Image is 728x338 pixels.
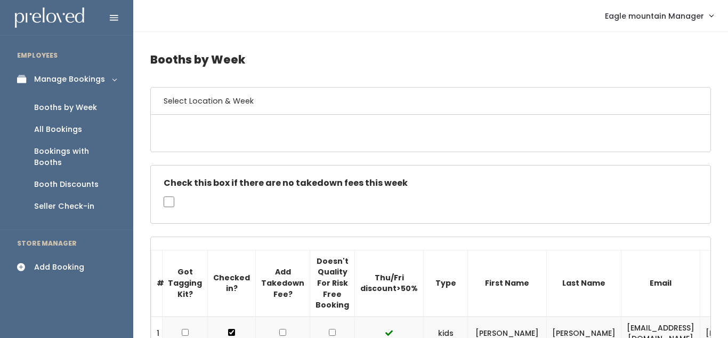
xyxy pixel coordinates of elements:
h5: Check this box if there are no takedown fees this week [164,178,698,188]
h4: Booths by Week [150,45,711,74]
th: Last Name [547,250,621,316]
th: Add Takedown Fee? [256,250,310,316]
th: Checked in? [208,250,256,316]
th: Email [621,250,700,316]
th: Got Tagging Kit? [163,250,208,316]
div: Booth Discounts [34,179,99,190]
div: Manage Bookings [34,74,105,85]
div: Bookings with Booths [34,146,116,168]
div: All Bookings [34,124,82,135]
img: preloved logo [15,7,84,28]
th: First Name [468,250,547,316]
span: Eagle mountain Manager [605,10,704,22]
th: Thu/Fri discount>50% [355,250,424,316]
div: Seller Check-in [34,201,94,212]
div: Booths by Week [34,102,97,113]
th: # [151,250,163,316]
div: Add Booking [34,262,84,273]
a: Eagle mountain Manager [594,4,724,27]
h6: Select Location & Week [151,88,710,115]
th: Type [424,250,468,316]
th: Doesn't Quality For Risk Free Booking [310,250,355,316]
